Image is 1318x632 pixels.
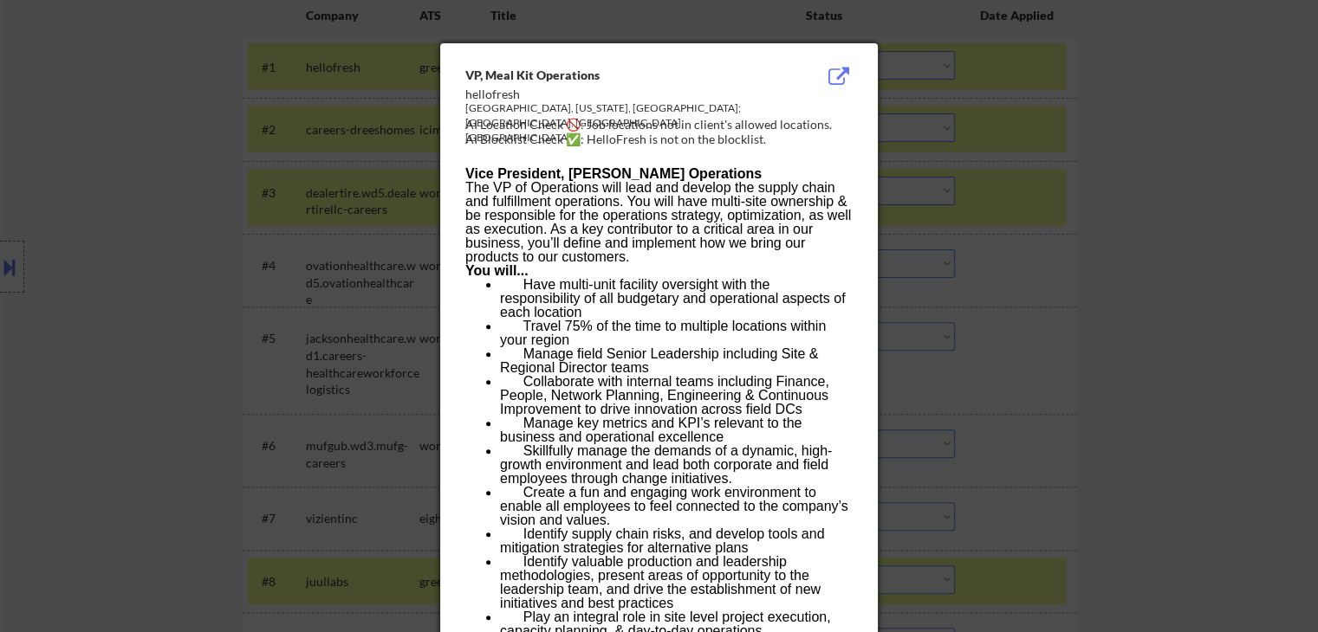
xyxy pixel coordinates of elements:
span: Skillfully manage the demands of a dynamic, high-growth environment and lead both corporate and f... [500,443,832,486]
strong: Vice President, [PERSON_NAME] Operations [465,166,762,181]
div: AI Blocklist Check ✅: HelloFresh is not on the blocklist. [465,131,860,148]
span: Manage key metrics and KPI’s relevant to the business and operational excellence [500,416,802,444]
span: Create a fun and engaging work environment to enable all employees to feel connected to the compa... [500,485,848,527]
span: Collaborate with internal teams including Finance, People, Network Planning, Engineering & Contin... [500,374,829,416]
span: Identify valuable production and leadership methodologies, present areas of opportunity to the le... [500,554,821,610]
span: Identify supply chain risks, and develop tools and mitigation strategies for alternative plans [500,526,824,555]
div: hellofresh [465,86,765,103]
div: [GEOGRAPHIC_DATA], [US_STATE], [GEOGRAPHIC_DATA]; [GEOGRAPHIC_DATA], [GEOGRAPHIC_DATA], [GEOGRAPH... [465,101,765,145]
span: Manage field Senior Leadership including Site & Regional Director teams [500,346,818,375]
span: Travel 75% of the time to multiple locations within your region [500,319,826,347]
strong: You will... [465,263,529,278]
span: The VP of Operations will lead and develop the supply chain and fulfillment operations. You will ... [465,180,851,264]
span: Have multi-unit facility oversight with the responsibility of all budgetary and operational aspec... [500,277,845,319]
div: VP, Meal Kit Operations [465,67,765,84]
